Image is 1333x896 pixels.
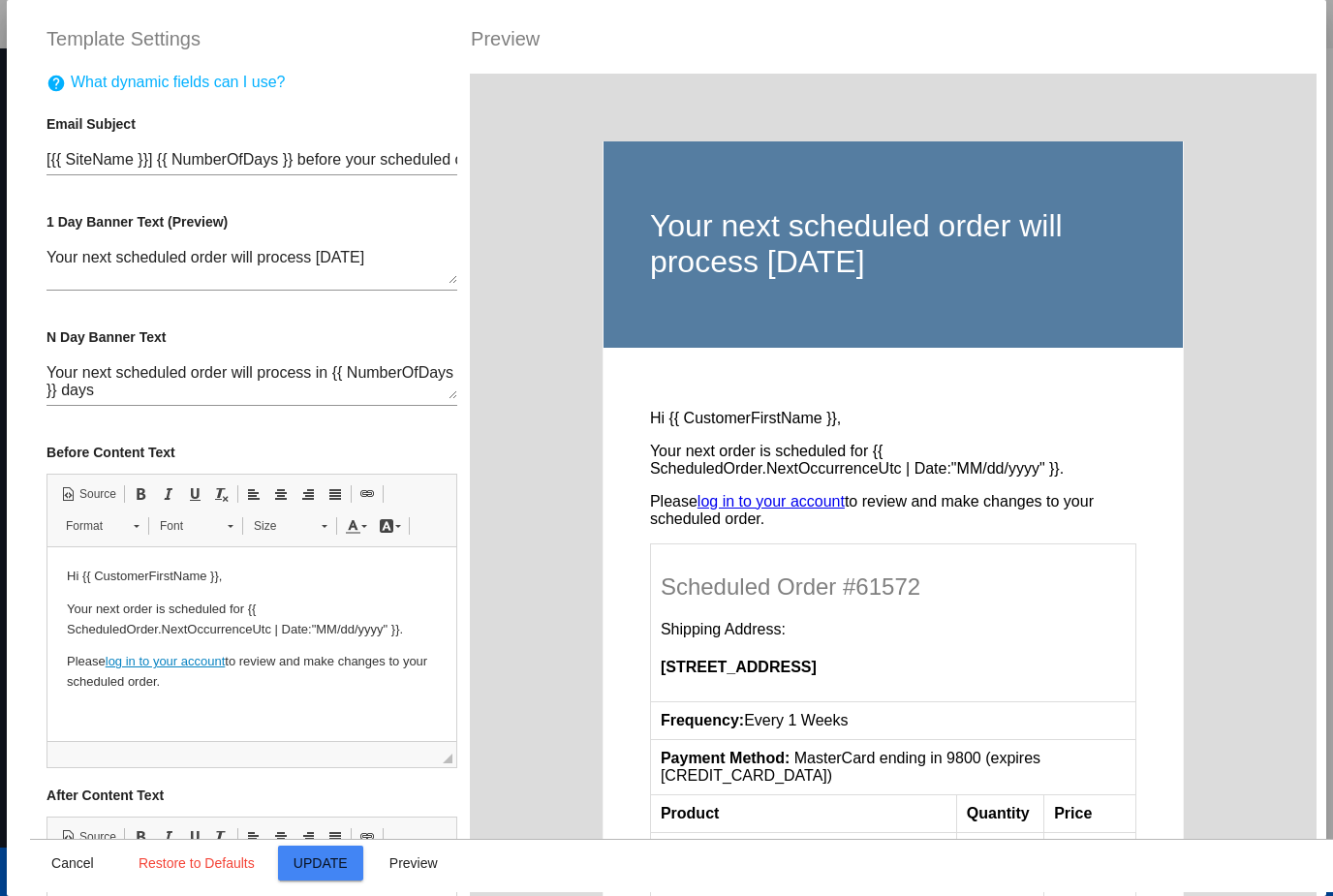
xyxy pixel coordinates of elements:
[51,855,94,871] span: Cancel
[278,846,363,881] button: Update
[30,846,115,881] button: Close dialog
[19,19,389,40] p: Hi {{ CustomerFirstName }},
[139,855,255,871] span: Restore to Defaults
[19,52,389,93] p: Your next order is scheduled for {{ ScheduledOrder.NextOccurrenceUtc | Date:"MM/dd/yyyy" }}.
[19,105,389,145] p: Please to review and make changes to your scheduled order.
[389,855,438,871] span: Preview
[58,107,178,121] a: log in to your account
[454,23,1303,54] div: Preview
[294,855,348,871] span: Update
[123,846,270,881] button: Restore to Defaults
[371,846,456,881] button: Preview
[30,23,454,54] div: Template Settings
